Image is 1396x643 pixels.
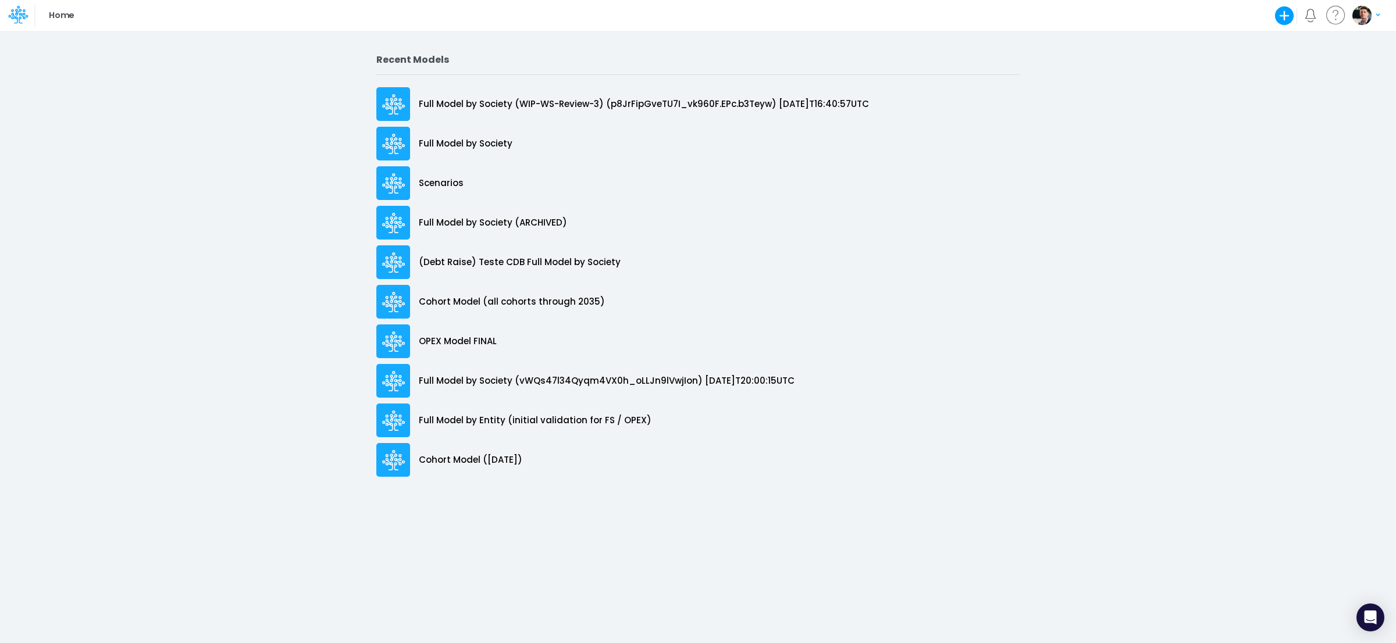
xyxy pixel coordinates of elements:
a: Full Model by Society (vWQs47l34Qyqm4VX0h_oLLJn9lVwjIon) [DATE]T20:00:15UTC [376,361,1020,401]
p: Cohort Model ([DATE]) [419,453,522,467]
p: Scenarios [419,177,464,190]
p: Home [49,9,74,22]
p: Full Model by Entity (initial validation for FS / OPEX) [419,414,651,427]
p: Full Model by Society (vWQs47l34Qyqm4VX0h_oLLJn9lVwjIon) [DATE]T20:00:15UTC [419,374,795,388]
a: Cohort Model (all cohorts through 2035) [376,282,1020,321]
p: Full Model by Society (ARCHIVED) [419,216,567,230]
a: Full Model by Society (WIP-WS-Review-3) (p8JrFipGveTU7I_vk960F.EPc.b3Teyw) [DATE]T16:40:57UTC [376,84,1020,124]
h2: Recent Models [376,54,1020,65]
a: OPEX Model FINAL [376,321,1020,361]
a: Full Model by Entity (initial validation for FS / OPEX) [376,401,1020,440]
p: Cohort Model (all cohorts through 2035) [419,295,605,309]
a: (Debt Raise) Teste CDB Full Model by Society [376,242,1020,282]
p: OPEX Model FINAL [419,335,497,348]
a: Notifications [1304,9,1317,22]
p: Full Model by Society [419,137,512,151]
a: Full Model by Society (ARCHIVED) [376,203,1020,242]
a: Full Model by Society [376,124,1020,163]
a: Scenarios [376,163,1020,203]
a: Cohort Model ([DATE]) [376,440,1020,480]
p: Full Model by Society (WIP-WS-Review-3) (p8JrFipGveTU7I_vk960F.EPc.b3Teyw) [DATE]T16:40:57UTC [419,98,869,111]
p: (Debt Raise) Teste CDB Full Model by Society [419,256,621,269]
div: Open Intercom Messenger [1356,603,1384,631]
